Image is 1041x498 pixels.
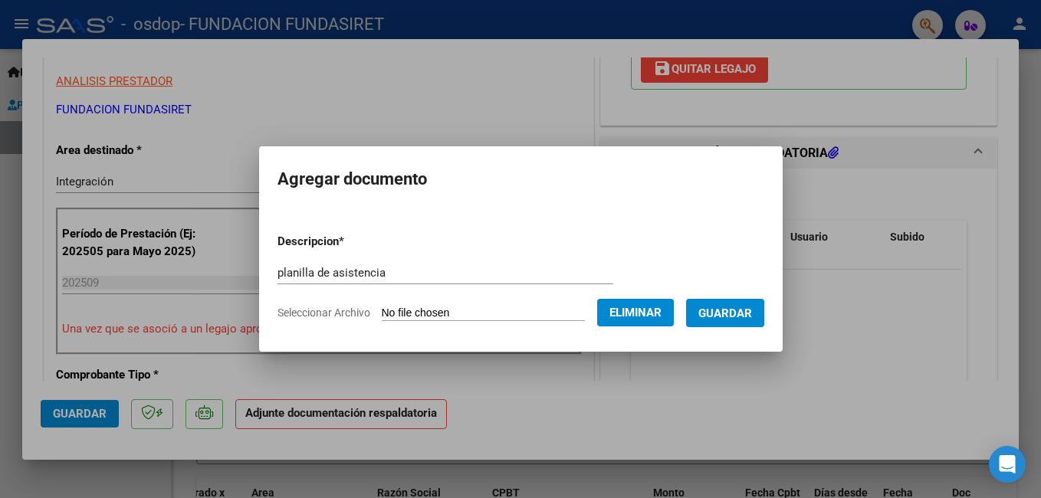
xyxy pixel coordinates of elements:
[989,446,1026,483] div: Open Intercom Messenger
[597,299,674,326] button: Eliminar
[277,306,370,319] span: Seleccionar Archivo
[277,233,424,251] p: Descripcion
[698,306,752,320] span: Guardar
[686,299,764,327] button: Guardar
[609,306,662,319] span: Eliminar
[277,165,764,194] h2: Agregar documento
